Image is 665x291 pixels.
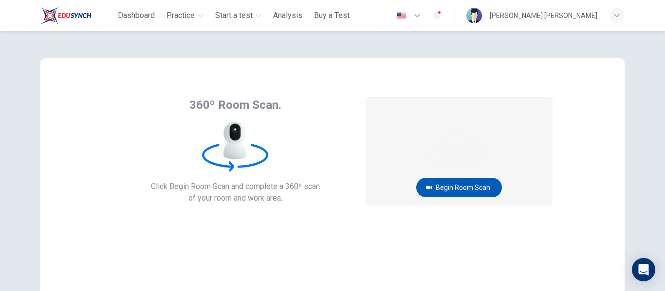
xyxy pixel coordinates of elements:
[166,10,195,21] span: Practice
[310,7,353,24] button: Buy a Test
[40,6,114,25] a: ELTC logo
[215,10,253,21] span: Start a test
[163,7,207,24] button: Practice
[40,6,92,25] img: ELTC logo
[151,192,320,204] span: of your room and work area.
[151,181,320,192] span: Click Begin Room Scan and complete a 360º scan
[189,97,281,113] span: 360º Room Scan.
[269,7,306,24] button: Analysis
[632,258,655,281] div: Open Intercom Messenger
[118,10,155,21] span: Dashboard
[114,7,159,24] button: Dashboard
[416,178,502,197] button: Begin Room Scan
[395,12,407,19] img: en
[314,10,350,21] span: Buy a Test
[273,10,302,21] span: Analysis
[211,7,265,24] button: Start a test
[490,10,597,21] div: [PERSON_NAME] [PERSON_NAME]
[466,8,482,23] img: Profile picture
